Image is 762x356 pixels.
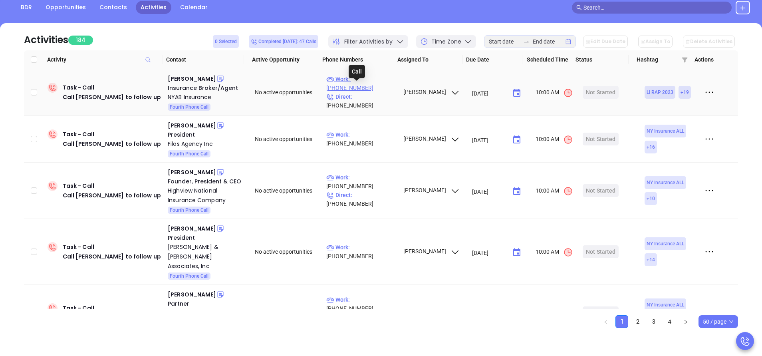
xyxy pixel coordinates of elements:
[472,249,506,257] input: MM/DD/YYYY
[326,192,352,198] span: Direct :
[63,139,161,149] div: Call [PERSON_NAME] to follow up
[326,296,350,303] span: Work :
[586,245,615,258] div: Not Started
[402,135,460,142] span: [PERSON_NAME]
[136,1,171,14] a: Activities
[402,187,460,193] span: [PERSON_NAME]
[168,308,244,327] div: Greenpoint Insurance Brokerage
[326,244,350,251] span: Work :
[536,135,573,145] span: 10:00 AM
[24,33,68,47] div: Activities
[255,247,319,256] div: No active opportunities
[616,316,628,328] a: 1
[703,316,734,328] span: 50 / page
[681,88,689,97] span: + 19
[349,65,365,78] div: Call
[326,173,396,191] p: [PHONE_NUMBER]
[489,37,520,46] input: Start date
[326,76,350,82] span: Work :
[647,239,684,248] span: NY Insurance ALL
[536,308,573,318] span: 10:00 AM
[647,315,660,328] li: 3
[586,86,615,99] div: Not Started
[63,242,161,261] div: Task - Call
[536,186,573,196] span: 10:00 AM
[326,174,350,181] span: Work :
[168,233,244,242] div: President
[523,38,530,45] span: swap-right
[326,92,396,110] p: [PHONE_NUMBER]
[523,38,530,45] span: to
[170,149,208,158] span: Fourth Phone Call
[326,131,350,138] span: Work :
[319,50,394,69] th: Phone Numbers
[632,316,644,328] a: 2
[472,89,506,97] input: MM/DD/YYYY
[509,85,525,101] button: Choose date, selected date is Sep 26, 2025
[583,3,727,12] input: Search…
[168,186,244,205] a: Highview National Insurance Company
[63,252,161,261] div: Call [PERSON_NAME] to follow up
[244,50,319,69] th: Active Opportunity
[344,38,393,46] span: Filter Activities by
[509,245,525,261] button: Choose date, selected date is Sep 26, 2025
[509,132,525,148] button: Choose date, selected date is Sep 26, 2025
[170,103,208,111] span: Fourth Phone Call
[168,92,244,102] a: NYAB Insurance
[170,206,208,215] span: Fourth Phone Call
[255,308,319,317] div: No active opportunities
[168,290,216,299] div: [PERSON_NAME]
[683,320,688,324] span: right
[463,50,522,69] th: Due Date
[63,92,161,102] div: Call [PERSON_NAME] to follow up
[63,181,161,200] div: Task - Call
[691,50,729,69] th: Actions
[63,191,161,200] div: Call [PERSON_NAME] to follow up
[170,272,208,280] span: Fourth Phone Call
[168,130,244,139] div: President
[536,247,573,257] span: 10:00 AM
[168,121,216,130] div: [PERSON_NAME]
[631,315,644,328] li: 2
[326,191,396,208] p: [PHONE_NUMBER]
[16,1,37,14] a: BDR
[647,178,684,187] span: NY Insurance ALL
[431,38,461,46] span: Time Zone
[683,36,735,48] button: Delete Activities
[647,300,684,309] span: NY Insurance ALL
[586,133,615,145] div: Not Started
[647,194,655,203] span: + 10
[168,139,244,149] a: Filos Agency Inc
[255,186,319,195] div: No active opportunities
[648,316,660,328] a: 3
[168,84,244,92] div: Insurance Broker/Agent
[647,127,684,135] span: NY Insurance ALL
[586,306,615,319] div: Not Started
[63,303,161,322] div: Task - Call
[663,315,676,328] li: 4
[95,1,132,14] a: Contacts
[168,177,244,186] div: Founder, President & CEO
[637,55,678,64] span: Hashtag
[536,88,573,98] span: 10:00 AM
[533,37,564,46] input: End date
[168,74,216,84] div: [PERSON_NAME]
[664,316,676,328] a: 4
[215,37,237,46] span: 0 Selected
[603,320,608,324] span: left
[47,55,160,64] span: Activity
[168,299,244,308] div: Partner
[583,36,628,48] button: Edit Due Date
[251,37,316,46] span: Completed [DATE]: 47 Calls
[63,129,161,149] div: Task - Call
[326,130,396,148] p: [PHONE_NUMBER]
[326,93,352,100] span: Direct :
[647,88,673,97] span: LI RAP 2023
[41,1,91,14] a: Opportunities
[679,315,692,328] button: right
[168,224,216,233] div: [PERSON_NAME]
[402,248,460,255] span: [PERSON_NAME]
[175,1,212,14] a: Calendar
